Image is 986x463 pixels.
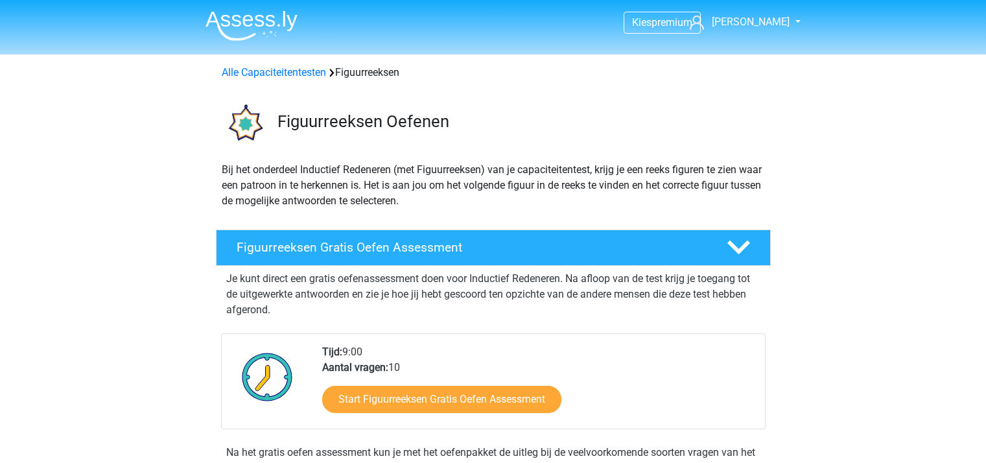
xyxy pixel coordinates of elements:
p: Bij het onderdeel Inductief Redeneren (met Figuurreeksen) van je capaciteitentest, krijg je een r... [222,162,765,209]
img: Klok [235,344,300,409]
img: Assessly [205,10,298,41]
h4: Figuurreeksen Gratis Oefen Assessment [237,240,706,255]
a: Start Figuurreeksen Gratis Oefen Assessment [322,386,561,413]
span: [PERSON_NAME] [712,16,790,28]
a: Alle Capaciteitentesten [222,66,326,78]
b: Tijd: [322,346,342,358]
h3: Figuurreeksen Oefenen [277,112,760,132]
div: 9:00 10 [312,344,764,429]
b: Aantal vragen: [322,361,388,374]
a: Kiespremium [624,14,700,31]
div: Figuurreeksen [217,65,770,80]
img: figuurreeksen [217,96,272,151]
p: Je kunt direct een gratis oefenassessment doen voor Inductief Redeneren. Na afloop van de test kr... [226,271,760,318]
span: premium [651,16,692,29]
a: [PERSON_NAME] [685,14,791,30]
span: Kies [632,16,651,29]
a: Figuurreeksen Gratis Oefen Assessment [211,230,776,266]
